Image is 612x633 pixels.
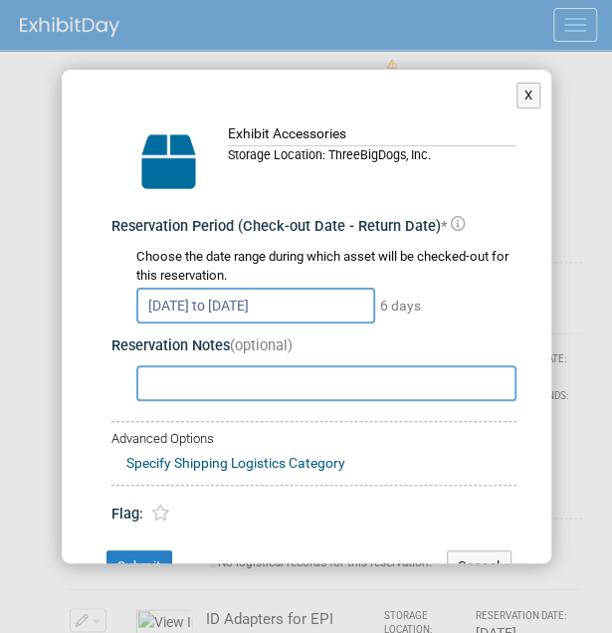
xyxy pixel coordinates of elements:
img: Capital-Asset-Icon-2.png [119,124,218,199]
input: Check-out Date - Return Date [136,288,375,323]
button: X [516,83,541,108]
span: (optional) [230,337,293,354]
div: Advanced Options [111,430,516,449]
span: Flag: [111,506,143,523]
div: Reservation Notes [111,336,516,357]
div: Reservation Period (Check-out Date - Return Date) [111,217,516,238]
button: Submit [106,550,172,582]
button: Cancel [447,550,511,582]
div: Choose the date range during which asset will be checked-out for this reservation. [136,248,516,286]
div: Storage Location: ThreeBigDogs, Inc. [228,145,516,164]
div: Exhibit Accessories [228,124,516,145]
a: Specify Shipping Logistics Category [126,455,345,471]
span: 6 days [378,298,421,314]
